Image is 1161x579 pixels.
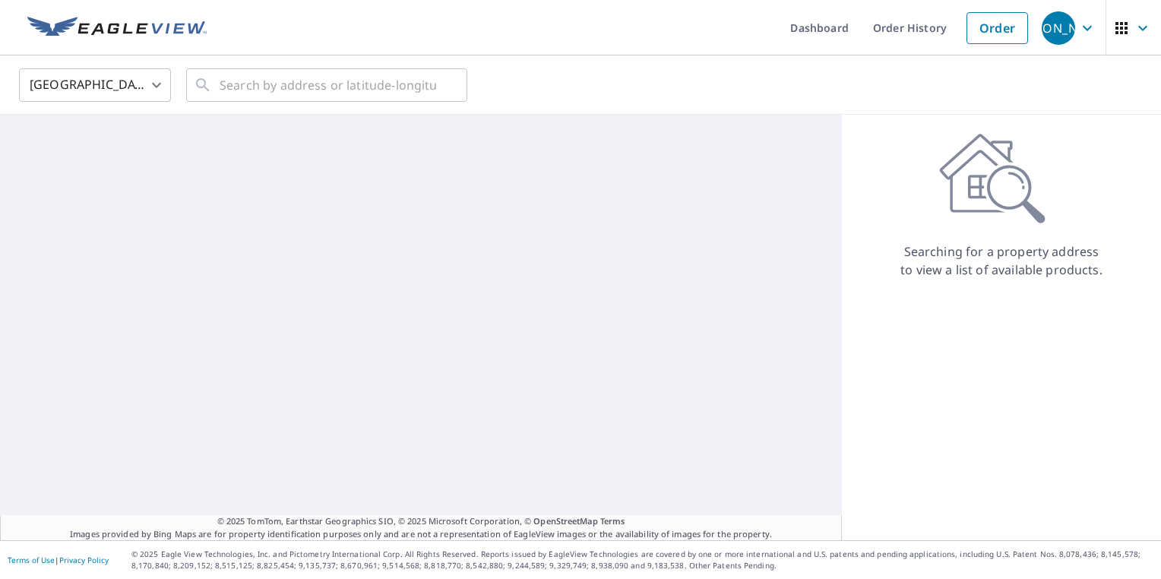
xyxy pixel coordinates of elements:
a: Order [966,12,1028,44]
img: EV Logo [27,17,207,40]
a: Terms [600,515,625,527]
p: | [8,555,109,565]
p: Searching for a property address to view a list of available products. [900,242,1103,279]
a: Privacy Policy [59,555,109,565]
div: [GEOGRAPHIC_DATA] [19,64,171,106]
p: © 2025 Eagle View Technologies, Inc. and Pictometry International Corp. All Rights Reserved. Repo... [131,549,1153,571]
a: OpenStreetMap [533,515,597,527]
div: [PERSON_NAME] [1042,11,1075,45]
input: Search by address or latitude-longitude [220,64,436,106]
span: © 2025 TomTom, Earthstar Geographics SIO, © 2025 Microsoft Corporation, © [217,515,625,528]
a: Terms of Use [8,555,55,565]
